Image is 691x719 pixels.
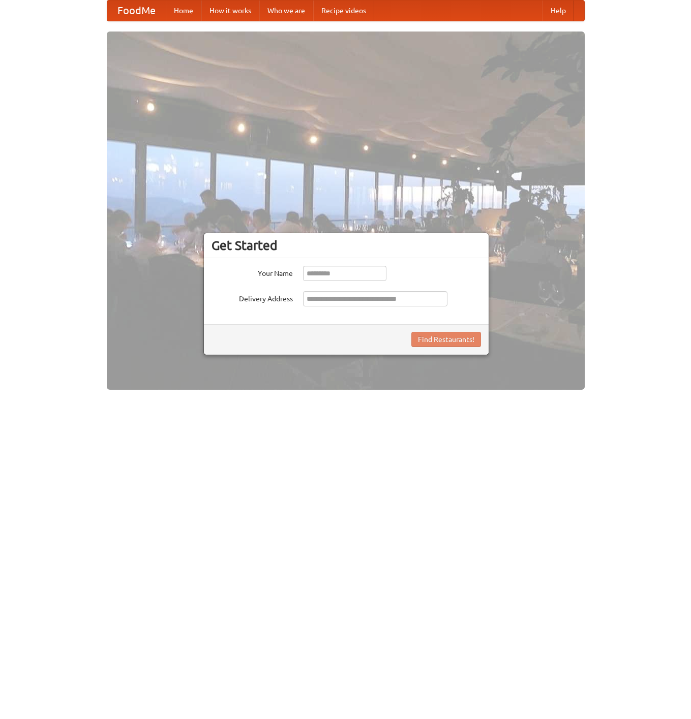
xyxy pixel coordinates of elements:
[212,238,481,253] h3: Get Started
[411,332,481,347] button: Find Restaurants!
[201,1,259,21] a: How it works
[166,1,201,21] a: Home
[212,291,293,304] label: Delivery Address
[107,1,166,21] a: FoodMe
[212,266,293,278] label: Your Name
[543,1,574,21] a: Help
[259,1,313,21] a: Who we are
[313,1,374,21] a: Recipe videos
